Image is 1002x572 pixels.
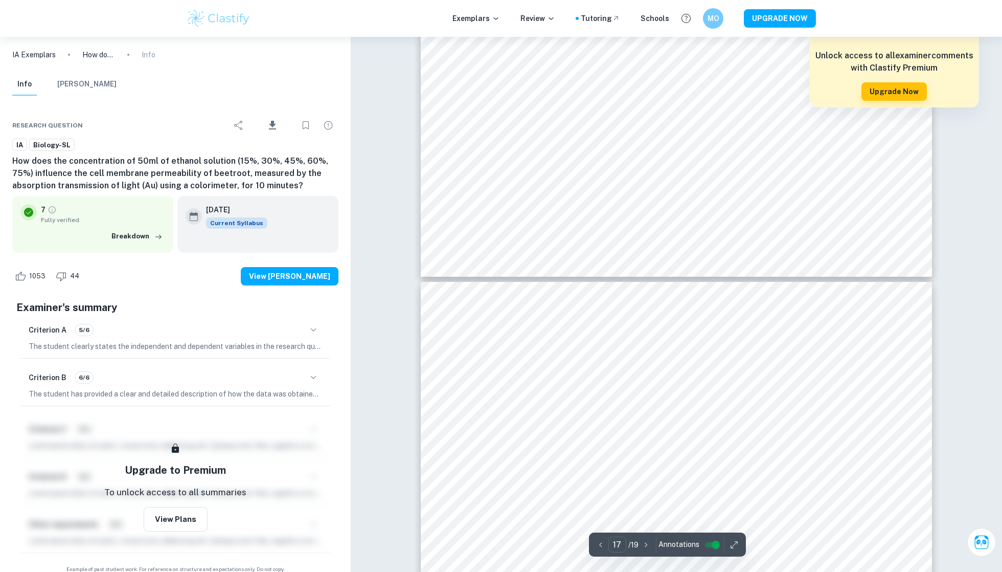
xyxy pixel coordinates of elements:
[12,155,338,192] h6: How does the concentration of 50ml of ethanol solution (15%, 30%, 45%, 60%, 75%) influence the ce...
[109,229,165,244] button: Breakdown
[30,140,74,150] span: Biology-SL
[241,267,338,285] button: View [PERSON_NAME]
[744,9,816,28] button: UPGRADE NOW
[53,268,85,284] div: Dislike
[12,139,27,151] a: IA
[12,73,37,96] button: Info
[82,49,115,60] p: How does the concentration of 50ml of ethanol solution (15%, 30%, 45%, 60%, 75%) influence the ce...
[861,82,927,101] button: Upgrade Now
[29,341,322,352] p: The student clearly states the independent and dependent variables in the research question, incl...
[13,140,27,150] span: IA
[206,204,259,215] h6: [DATE]
[29,372,66,383] h6: Criterion B
[48,205,57,214] a: Grade fully verified
[29,388,322,400] p: The student has provided a clear and detailed description of how the data was obtained and proces...
[57,73,117,96] button: [PERSON_NAME]
[12,121,83,130] span: Research question
[658,539,699,550] span: Annotations
[520,13,555,24] p: Review
[295,115,316,136] div: Bookmark
[251,112,293,139] div: Download
[12,49,56,60] a: IA Exemplars
[677,10,695,27] button: Help and Feedback
[144,507,208,532] button: View Plans
[41,204,45,215] p: 7
[206,217,267,229] div: This exemplar is based on the current syllabus. Feel free to refer to it for inspiration/ideas wh...
[104,486,246,499] p: To unlock access to all summaries
[142,49,155,60] p: Info
[708,13,719,24] h6: MO
[967,528,996,557] button: Ask Clai
[29,139,75,151] a: Biology-SL
[12,268,51,284] div: Like
[125,463,226,478] h5: Upgrade to Premium
[41,215,165,225] span: Fully verified
[815,50,973,74] h6: Unlock access to all examiner comments with Clastify Premium
[16,300,334,315] h5: Examiner's summary
[75,325,93,335] span: 5/6
[186,8,251,29] img: Clastify logo
[703,8,723,29] button: MO
[29,324,66,336] h6: Criterion A
[64,271,85,281] span: 44
[206,217,267,229] span: Current Syllabus
[641,13,669,24] a: Schools
[318,115,338,136] div: Report issue
[24,271,51,281] span: 1053
[75,373,93,382] span: 6/6
[452,13,500,24] p: Exemplars
[581,13,620,24] a: Tutoring
[229,115,249,136] div: Share
[628,539,639,551] p: / 19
